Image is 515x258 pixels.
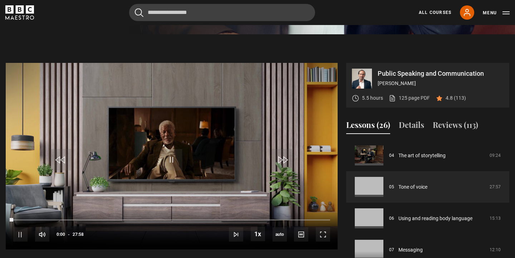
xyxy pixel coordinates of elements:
[13,219,330,221] div: Progress Bar
[398,152,446,159] a: The art of storytelling
[35,227,49,242] button: Mute
[362,94,383,102] p: 5.5 hours
[316,227,330,242] button: Fullscreen
[273,227,287,242] div: Current quality: 720p
[419,9,451,16] a: All Courses
[6,63,338,249] video-js: Video Player
[399,119,424,134] button: Details
[378,70,504,77] p: Public Speaking and Communication
[73,228,84,241] span: 27:58
[446,94,466,102] p: 4.8 (113)
[398,183,427,191] a: Tone of voice
[13,227,28,242] button: Pause
[57,228,65,241] span: 0:00
[346,119,390,134] button: Lessons (26)
[398,246,423,254] a: Messaging
[129,4,315,21] input: Search
[398,215,472,222] a: Using and reading body language
[5,5,34,20] svg: BBC Maestro
[433,119,478,134] button: Reviews (113)
[251,227,265,241] button: Playback Rate
[229,227,243,242] button: Next Lesson
[483,9,510,16] button: Toggle navigation
[389,94,430,102] a: 125 page PDF
[294,227,308,242] button: Captions
[68,232,70,237] span: -
[273,227,287,242] span: auto
[135,8,143,17] button: Submit the search query
[378,80,504,87] p: [PERSON_NAME]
